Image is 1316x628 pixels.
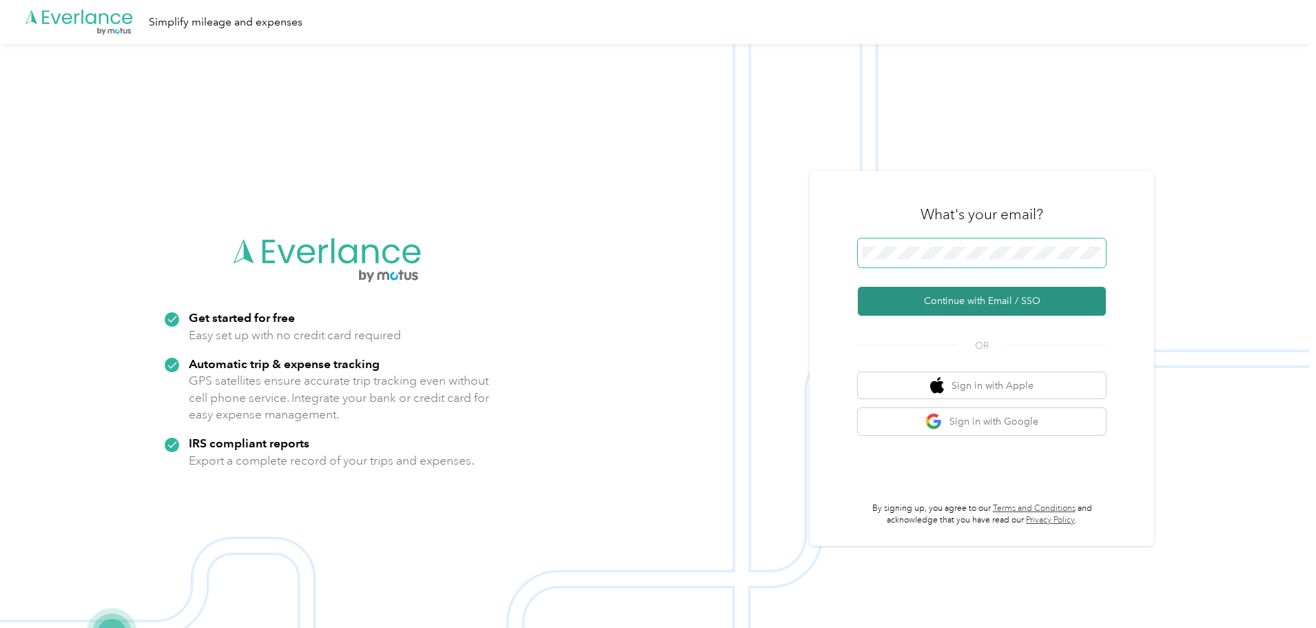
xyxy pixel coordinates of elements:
[958,338,1006,353] span: OR
[149,14,302,31] div: Simplify mileage and expenses
[925,413,943,430] img: google logo
[858,408,1106,435] button: google logoSign in with Google
[858,372,1106,399] button: apple logoSign in with Apple
[921,205,1043,224] h3: What's your email?
[189,356,380,371] strong: Automatic trip & expense tracking
[858,287,1106,316] button: Continue with Email / SSO
[189,436,309,450] strong: IRS compliant reports
[930,377,944,394] img: apple logo
[189,327,401,344] p: Easy set up with no credit card required
[1026,515,1075,525] a: Privacy Policy
[189,452,474,469] p: Export a complete record of your trips and expenses.
[993,503,1076,514] a: Terms and Conditions
[189,372,490,423] p: GPS satellites ensure accurate trip tracking even without cell phone service. Integrate your bank...
[858,503,1106,527] p: By signing up, you agree to our and acknowledge that you have read our .
[189,310,295,325] strong: Get started for free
